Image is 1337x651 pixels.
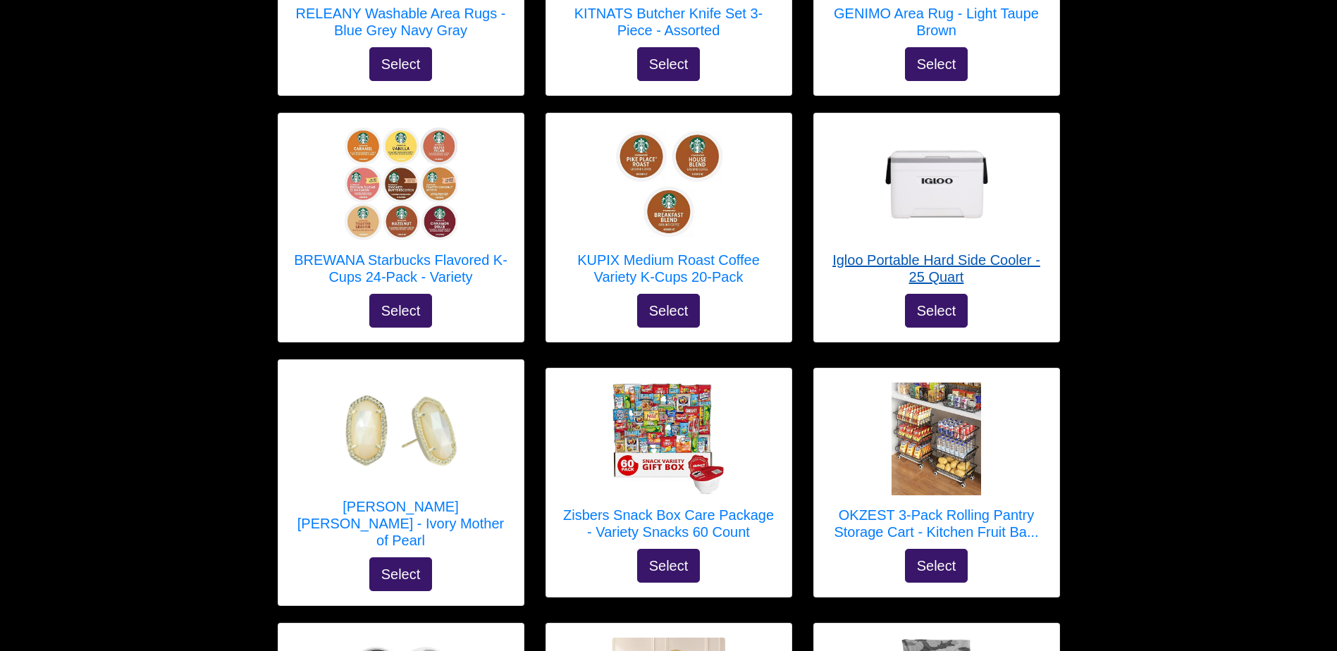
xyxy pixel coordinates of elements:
h5: KUPIX Medium Roast Coffee Variety K-Cups 20-Pack [560,252,777,285]
button: Select [905,47,968,81]
button: Select [905,549,968,583]
button: Select [637,294,701,328]
h5: BREWANA Starbucks Flavored K-Cups 24-Pack - Variety [292,252,510,285]
img: BREWANA Starbucks Flavored K-Cups 24-Pack - Variety [345,128,457,240]
img: Kendra Scott Ellie Earrings - Ivory Mother of Pearl [345,388,457,473]
a: BREWANA Starbucks Flavored K-Cups 24-Pack - Variety BREWANA Starbucks Flavored K-Cups 24-Pack - V... [292,128,510,294]
button: Select [369,294,433,328]
a: Kendra Scott Ellie Earrings - Ivory Mother of Pearl [PERSON_NAME] [PERSON_NAME] - Ivory Mother of... [292,374,510,557]
h5: Igloo Portable Hard Side Cooler - 25 Quart [828,252,1045,285]
img: Igloo Portable Hard Side Cooler - 25 Quart [880,145,993,224]
button: Select [905,294,968,328]
h5: OKZEST 3-Pack Rolling Pantry Storage Cart - Kitchen Fruit Ba... [828,507,1045,540]
h5: RELEANY Washable Area Rugs - Blue Grey Navy Gray [292,5,510,39]
button: Select [369,47,433,81]
button: Select [637,47,701,81]
a: OKZEST 3-Pack Rolling Pantry Storage Cart - Kitchen Fruit Basket Stand OKZEST 3-Pack Rolling Pant... [828,383,1045,549]
h5: KITNATS Butcher Knife Set 3-Piece - Assorted [560,5,777,39]
h5: GENIMO Area Rug - Light Taupe Brown [828,5,1045,39]
a: KUPIX Medium Roast Coffee Variety K-Cups 20-Pack KUPIX Medium Roast Coffee Variety K-Cups 20-Pack [560,128,777,294]
button: Select [369,557,433,591]
h5: [PERSON_NAME] [PERSON_NAME] - Ivory Mother of Pearl [292,498,510,549]
a: Zisbers Snack Box Care Package - Variety Snacks 60 Count Zisbers Snack Box Care Package - Variety... [560,383,777,549]
img: OKZEST 3-Pack Rolling Pantry Storage Cart - Kitchen Fruit Basket Stand [880,383,993,495]
h5: Zisbers Snack Box Care Package - Variety Snacks 60 Count [560,507,777,540]
button: Select [637,549,701,583]
img: Zisbers Snack Box Care Package - Variety Snacks 60 Count [612,383,725,495]
img: KUPIX Medium Roast Coffee Variety K-Cups 20-Pack [612,128,725,240]
a: Igloo Portable Hard Side Cooler - 25 Quart Igloo Portable Hard Side Cooler - 25 Quart [828,128,1045,294]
